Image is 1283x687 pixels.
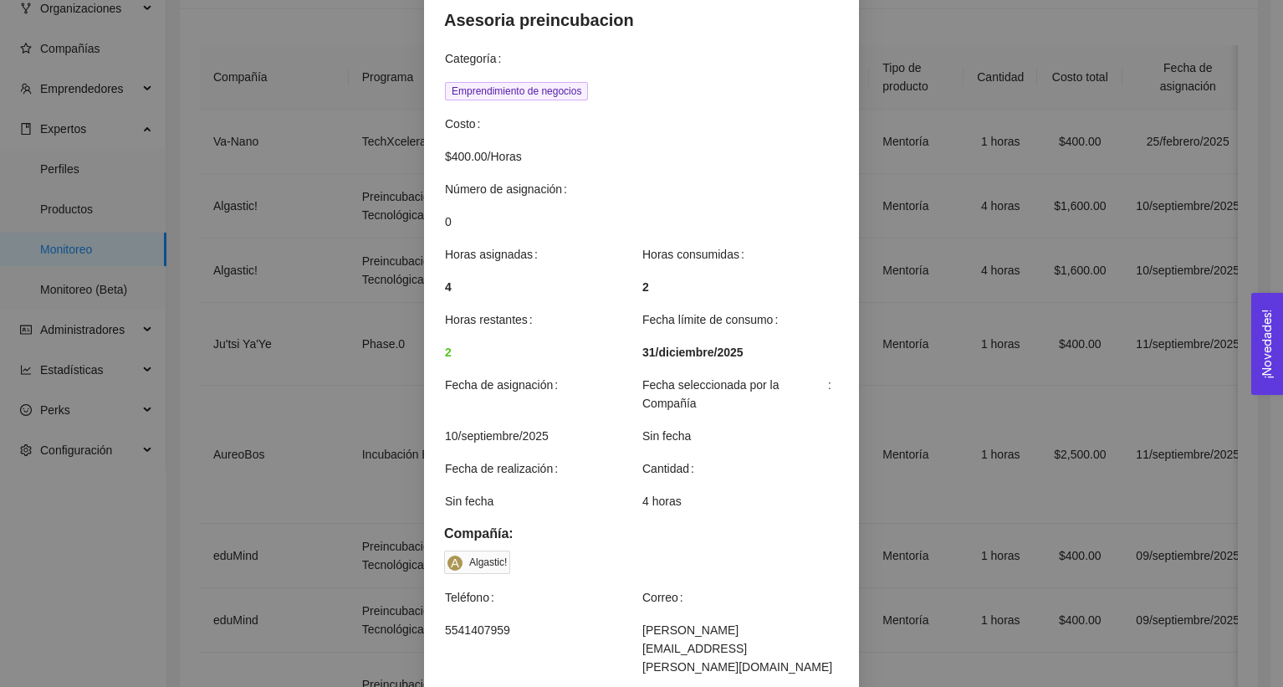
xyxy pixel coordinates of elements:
[469,554,507,571] div: Algastic!
[642,245,751,264] span: Horas consumidas
[642,376,838,413] span: Fecha seleccionada por la Compañía
[642,343,744,361] span: 31/diciembre/2025
[445,49,508,68] span: Categoría
[451,556,459,569] span: A
[445,147,838,166] span: $400.00 / Horas
[642,492,838,510] span: 4 horas
[445,459,565,478] span: Fecha de realización
[642,280,649,294] strong: 2
[445,280,452,294] strong: 4
[445,346,452,359] strong: 2
[445,588,501,607] span: Teléfono
[444,8,839,32] h4: Asesoria preincubacion
[445,245,544,264] span: Horas asignadas
[445,213,838,231] span: 0
[642,427,838,445] span: Sin fecha
[445,492,641,510] span: Sin fecha
[445,376,565,394] span: Fecha de asignación
[1251,293,1283,395] button: Open Feedback Widget
[445,115,487,133] span: Costo
[642,621,838,676] span: [PERSON_NAME][EMAIL_ADDRESS][PERSON_NAME][DOMAIN_NAME]
[642,310,785,329] span: Fecha límite de consumo
[445,82,588,100] span: Emprendimiento de negocios
[445,180,574,198] span: Número de asignación
[642,459,701,478] span: Cantidad
[445,427,641,445] span: 10/septiembre/2025
[642,588,690,607] span: Correo
[444,524,839,544] h5: Compañía:
[445,310,539,329] span: Horas restantes
[445,621,641,639] span: 5541407959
